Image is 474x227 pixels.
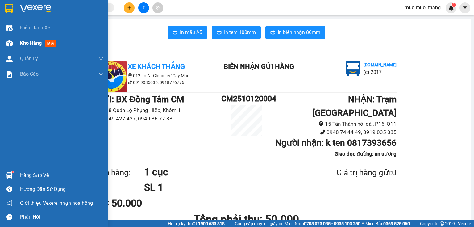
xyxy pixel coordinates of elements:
[168,26,207,39] button: printerIn mẫu A5
[271,128,397,137] li: 0948 74 44 49, 0919 035 035
[128,80,132,84] span: phone
[98,56,103,61] span: down
[96,94,184,104] b: GỬI : BX Đồng Tâm CM
[224,63,294,70] b: BIÊN NHẬN GỬI HÀNG
[5,4,13,13] img: logo-vxr
[335,151,397,157] b: Giao dọc đường: an sương
[98,72,103,77] span: down
[278,28,320,36] span: In biên nhận 80mm
[20,70,39,78] span: Báo cáo
[128,73,132,78] span: environment
[271,120,397,128] li: 15 Tân Thành nối dài, P16, Q11
[96,72,207,79] li: 012 Lô A - Chung cư Cây Mai
[285,220,360,227] span: Miền Nam
[6,25,13,31] img: warehouse-icon
[6,214,12,220] span: message
[20,185,103,194] div: Hướng dẫn sử dụng
[270,30,275,36] span: printer
[400,4,446,11] span: muoimuoi.thang
[312,94,397,118] b: NHẬN : Trạm [GEOGRAPHIC_DATA]
[448,5,454,11] img: icon-new-feature
[224,28,256,36] span: In tem 100mm
[40,20,103,27] div: k ten
[5,5,36,27] div: BX Đồng Tâm CM
[40,27,103,36] div: 0817393656
[6,40,13,47] img: warehouse-icon
[96,115,221,123] li: 0949 427 427, 0949 86 77 88
[217,30,222,36] span: printer
[5,6,15,12] span: Gửi:
[128,63,185,70] b: Xe Khách THẮNG
[124,2,135,13] button: plus
[12,171,14,173] sup: 1
[235,220,283,227] span: Cung cấp máy in - giấy in:
[96,195,195,211] div: CC 50.000
[156,6,160,10] span: aim
[212,26,261,39] button: printerIn tem 100mm
[45,40,56,47] span: mới
[138,2,149,13] button: file-add
[40,5,103,20] div: Trạm [GEOGRAPHIC_DATA]
[364,68,397,76] li: (c) 2017
[221,93,271,105] h1: CM2510120004
[20,24,50,32] span: Điều hành xe
[440,221,444,226] span: copyright
[198,221,225,226] strong: 1900 633 818
[453,3,455,7] span: 1
[141,6,146,10] span: file-add
[180,28,202,36] span: In mẫu A5
[144,164,306,180] h1: 1 cục
[40,40,49,46] span: DĐ:
[20,171,103,180] div: Hàng sắp về
[365,220,410,227] span: Miền Bắc
[6,56,13,62] img: warehouse-icon
[414,220,415,227] span: |
[6,172,13,179] img: warehouse-icon
[364,62,397,67] b: [DOMAIN_NAME]
[306,166,397,179] div: Giá trị hàng gửi: 0
[20,55,38,62] span: Quản Lý
[20,40,42,46] span: Kho hàng
[346,61,360,76] img: logo.jpg
[318,121,324,126] span: environment
[362,222,364,225] span: ⚪️
[265,26,325,39] button: printerIn biên nhận 80mm
[40,6,55,12] span: Nhận:
[173,30,177,36] span: printer
[320,129,325,135] span: phone
[6,186,12,192] span: question-circle
[304,221,360,226] strong: 0708 023 035 - 0935 103 250
[96,79,207,86] li: 0919035035, 0918776776
[383,221,410,226] strong: 0369 525 060
[168,220,225,227] span: Hỗ trợ kỹ thuật:
[96,106,221,115] li: 168 Quản Lộ Phụng Hiệp, Khóm 1
[49,36,88,47] span: an sương
[127,6,131,10] span: plus
[275,138,397,148] b: Người nhận : k ten 0817393656
[144,180,306,195] h1: SL 1
[96,166,144,179] div: Tên hàng:
[20,212,103,222] div: Phản hồi
[6,71,13,78] img: solution-icon
[96,61,127,92] img: logo.jpg
[452,3,456,7] sup: 1
[459,2,470,13] button: caret-down
[6,200,12,206] span: notification
[462,5,468,11] span: caret-down
[152,2,163,13] button: aim
[20,199,93,207] span: Giới thiệu Vexere, nhận hoa hồng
